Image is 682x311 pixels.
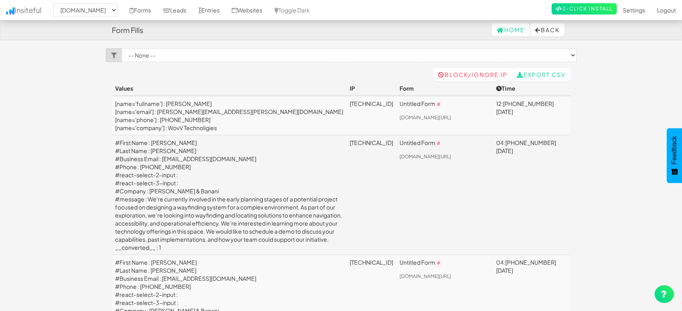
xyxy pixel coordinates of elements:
code: # [435,140,442,147]
a: [TECHNICAL_ID] [350,100,393,107]
a: Block/Ignore IP [433,68,512,81]
td: 12:[PHONE_NUMBER][DATE] [493,96,571,135]
span: Feedback [671,136,678,164]
th: Form [396,81,492,96]
p: Untitled Form [400,139,489,148]
th: Values [112,81,347,96]
button: Back [530,23,565,36]
th: Time [493,81,571,96]
td: [name='fullname'] : [PERSON_NAME] [name='email'] : [PERSON_NAME][EMAIL_ADDRESS][PERSON_NAME][DOMA... [112,96,347,135]
h4: Form Fills [112,26,143,34]
img: icon.png [6,7,14,15]
a: [DOMAIN_NAME][URL] [400,273,451,279]
td: #First Name : [PERSON_NAME] #Last Name : [PERSON_NAME] #Business Email : [EMAIL_ADDRESS][DOMAIN_N... [112,135,347,255]
code: # [435,260,442,267]
a: 2-Click Install [552,3,617,15]
a: [DOMAIN_NAME][URL] [400,153,451,160]
button: Feedback - Show survey [667,128,682,183]
a: [TECHNICAL_ID] [350,139,393,146]
a: [DOMAIN_NAME][URL] [400,114,451,120]
a: [TECHNICAL_ID] [350,259,393,266]
a: Home [492,23,530,36]
th: IP [346,81,396,96]
p: Untitled Form [400,258,489,267]
td: 04:[PHONE_NUMBER][DATE] [493,135,571,255]
a: Export CSV [512,68,571,81]
code: # [435,101,442,108]
p: Untitled Form [400,100,489,109]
